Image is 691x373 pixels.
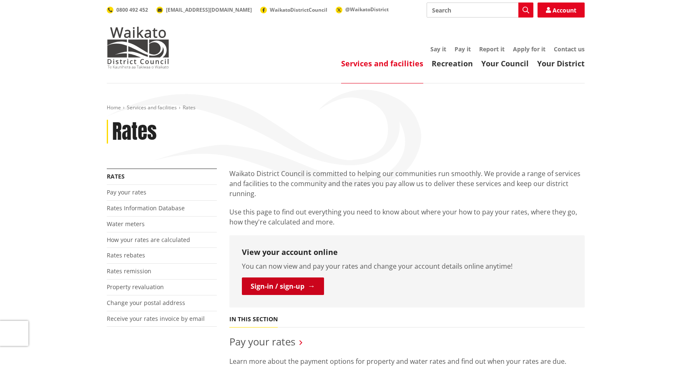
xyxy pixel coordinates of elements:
[107,220,145,228] a: Water meters
[229,169,585,199] p: Waikato District Council is committed to helping our communities run smoothly. We provide a range...
[653,338,683,368] iframe: Messenger Launcher
[229,207,585,227] p: Use this page to find out everything you need to know about where your how to pay your rates, whe...
[107,299,185,307] a: Change your postal address
[242,277,324,295] a: Sign-in / sign-up
[107,315,205,323] a: Receive your rates invoice by email
[107,27,169,68] img: Waikato District Council - Te Kaunihera aa Takiwaa o Waikato
[538,3,585,18] a: Account
[432,58,473,68] a: Recreation
[336,6,389,13] a: @WaikatoDistrict
[127,104,177,111] a: Services and facilities
[537,58,585,68] a: Your District
[112,120,157,144] h1: Rates
[427,3,533,18] input: Search input
[455,45,471,53] a: Pay it
[107,104,585,111] nav: breadcrumb
[341,58,423,68] a: Services and facilities
[270,6,327,13] span: WaikatoDistrictCouncil
[242,261,572,271] p: You can now view and pay your rates and change your account details online anytime!
[345,6,389,13] span: @WaikatoDistrict
[481,58,529,68] a: Your Council
[107,188,146,196] a: Pay your rates
[260,6,327,13] a: WaikatoDistrictCouncil
[229,356,585,366] p: Learn more about the payment options for property and water rates and find out when your rates ar...
[156,6,252,13] a: [EMAIL_ADDRESS][DOMAIN_NAME]
[513,45,545,53] a: Apply for it
[166,6,252,13] span: [EMAIL_ADDRESS][DOMAIN_NAME]
[229,316,278,323] h5: In this section
[107,267,151,275] a: Rates remission
[107,204,185,212] a: Rates Information Database
[107,236,190,244] a: How your rates are calculated
[107,104,121,111] a: Home
[107,251,145,259] a: Rates rebates
[242,248,572,257] h3: View your account online
[107,172,125,180] a: Rates
[479,45,505,53] a: Report it
[107,283,164,291] a: Property revaluation
[430,45,446,53] a: Say it
[554,45,585,53] a: Contact us
[107,6,148,13] a: 0800 492 452
[183,104,196,111] span: Rates
[229,335,295,348] a: Pay your rates
[116,6,148,13] span: 0800 492 452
